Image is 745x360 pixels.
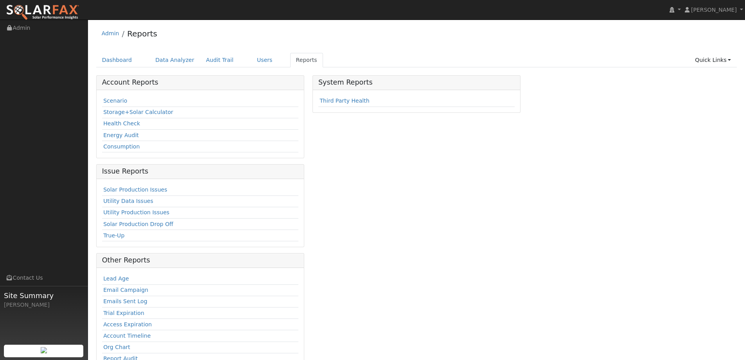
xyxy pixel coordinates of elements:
h5: Issue Reports [102,167,298,175]
a: True-Up [103,232,124,239]
h5: Other Reports [102,256,298,264]
a: Consumption [103,143,140,150]
a: Trial Expiration [103,310,144,316]
a: Utility Production Issues [103,209,169,215]
a: Account Timeline [103,333,151,339]
a: Users [251,53,278,67]
a: Email Campaign [103,287,148,293]
h5: Account Reports [102,78,298,87]
a: Reports [127,29,157,38]
div: [PERSON_NAME] [4,301,84,309]
a: Scenario [103,98,127,104]
a: Org Chart [103,344,130,350]
a: Emails Sent Log [103,298,147,304]
img: retrieve [41,347,47,353]
a: Third Party Health [320,98,369,104]
span: Site Summary [4,290,84,301]
a: Lead Age [103,275,129,282]
h5: System Reports [318,78,515,87]
a: Access Expiration [103,321,152,327]
a: Audit Trail [200,53,239,67]
a: Solar Production Issues [103,186,167,193]
a: Data Analyzer [149,53,200,67]
a: Quick Links [689,53,737,67]
a: Admin [102,30,119,36]
a: Storage+Solar Calculator [103,109,173,115]
a: Solar Production Drop Off [103,221,173,227]
a: Health Check [103,120,140,127]
span: [PERSON_NAME] [691,7,737,13]
img: SolarFax [6,4,79,21]
a: Energy Audit [103,132,139,138]
a: Utility Data Issues [103,198,153,204]
a: Dashboard [96,53,138,67]
a: Reports [290,53,323,67]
